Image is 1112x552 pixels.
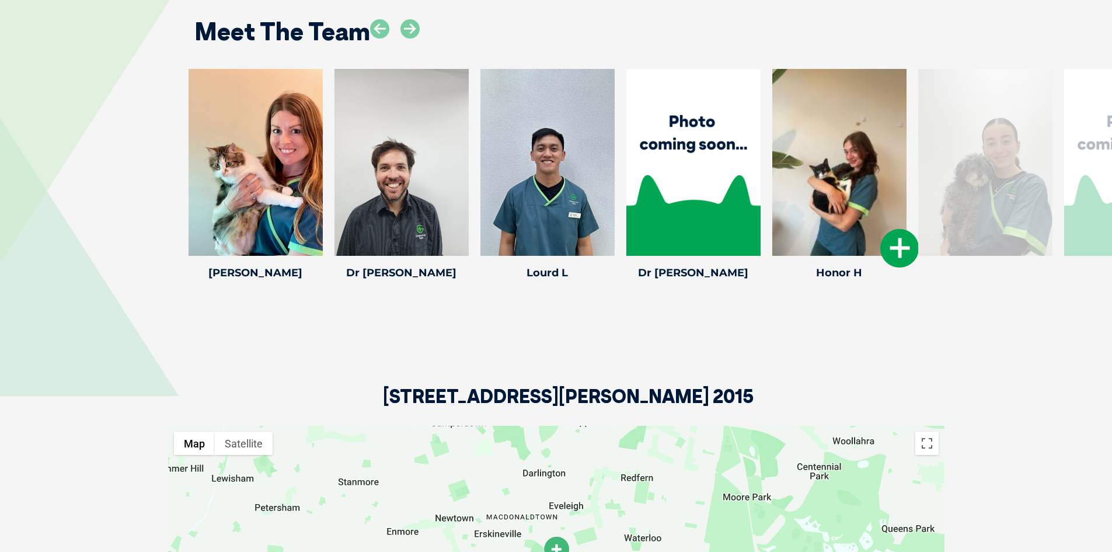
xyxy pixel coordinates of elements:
h4: Dr [PERSON_NAME] [334,268,469,278]
h2: Meet The Team [194,19,370,44]
h4: Lourd L [480,268,615,278]
button: Toggle fullscreen view [915,432,939,455]
button: Show street map [174,432,215,455]
button: Show satellite imagery [215,432,273,455]
h2: [STREET_ADDRESS][PERSON_NAME] 2015 [383,387,754,426]
h4: Honor H [772,268,907,278]
h4: Dr [PERSON_NAME] [626,268,761,278]
h4: [PERSON_NAME] [189,268,323,278]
